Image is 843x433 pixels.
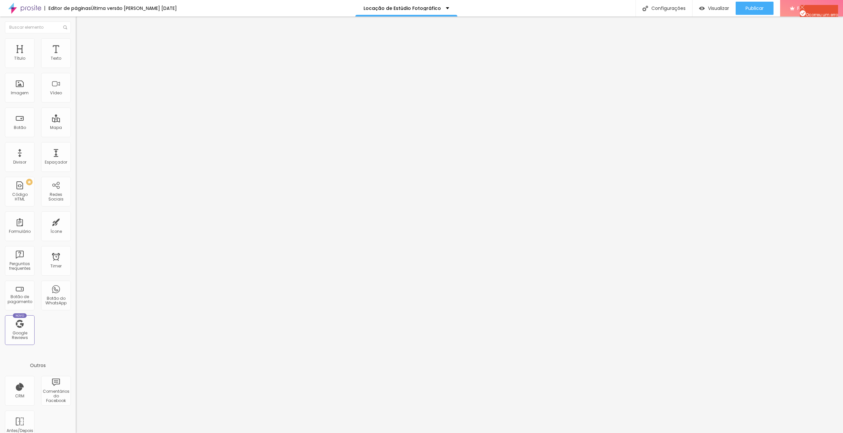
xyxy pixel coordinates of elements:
img: view-1.svg [699,6,705,11]
div: Redes Sociais [43,192,69,202]
div: Divisor [13,160,26,165]
img: Icone [800,5,804,10]
div: Google Reviews [7,331,33,340]
span: Publicar [746,6,764,11]
div: Formulário [9,229,31,234]
img: Icone [63,25,67,29]
div: Botão de pagamento [7,294,33,304]
div: Comentários do Facebook [43,389,69,403]
div: Antes/Depois [7,428,33,433]
p: Locação de Estúdio Fotográfico [364,6,441,11]
button: Visualizar [693,2,736,15]
span: Visualizar [708,6,729,11]
img: Icone [800,10,806,16]
span: Fazer Upgrade [797,5,833,11]
img: Icone [642,6,648,11]
div: Perguntas frequentes [7,262,33,271]
div: Código HTML [7,192,33,202]
input: Buscar elemento [5,21,71,33]
div: Novo [13,313,27,318]
div: Timer [50,264,62,268]
div: Título [14,56,25,61]
iframe: Editor [76,16,843,433]
div: Espaçador [45,160,67,165]
div: Botão do WhatsApp [43,296,69,306]
div: Texto [51,56,61,61]
div: Editor de páginas [44,6,91,11]
div: Mapa [50,125,62,130]
div: Última versão [PERSON_NAME] [DATE] [91,6,177,11]
span: Ocorreu um erro [800,12,838,17]
div: CRM [15,394,24,398]
div: Imagem [11,91,29,95]
button: Publicar [736,2,774,15]
div: Vídeo [50,91,62,95]
div: Ícone [50,229,62,234]
div: Botão [14,125,26,130]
